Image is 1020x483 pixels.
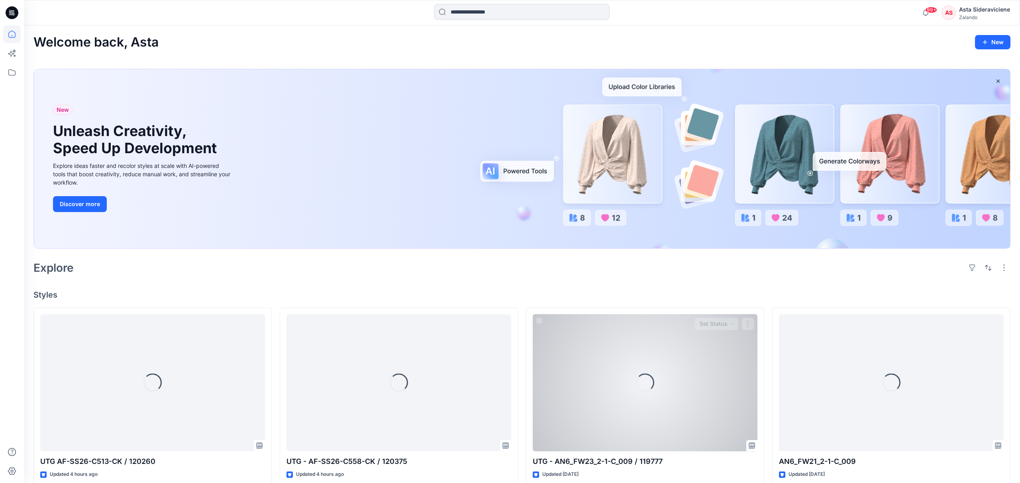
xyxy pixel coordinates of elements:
p: UTG AF-SS26-C513-CK / 120260 [40,456,265,467]
span: 99+ [925,7,937,13]
h2: Explore [33,261,74,274]
p: Updated [DATE] [542,470,579,479]
button: New [975,35,1010,49]
p: UTG - AN6_FW23_2-1-C_009 / 119777 [533,456,757,467]
p: Updated 4 hours ago [50,470,98,479]
div: AS [942,6,956,20]
h2: Welcome back, Asta [33,35,159,50]
p: Updated [DATE] [789,470,825,479]
p: Updated 4 hours ago [296,470,344,479]
span: New [57,105,69,115]
h4: Styles [33,290,1010,300]
button: Discover more [53,196,107,212]
div: Asta Sideraviciene [959,5,1010,14]
div: Zalando [959,14,1010,20]
p: UTG - AF-SS26-C558-CK / 120375 [286,456,511,467]
h1: Unleash Creativity, Speed Up Development [53,123,220,157]
p: AN6_FW21_2-1-C_009 [779,456,1004,467]
div: Explore ideas faster and recolor styles at scale with AI-powered tools that boost creativity, red... [53,162,232,187]
a: Discover more [53,196,232,212]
